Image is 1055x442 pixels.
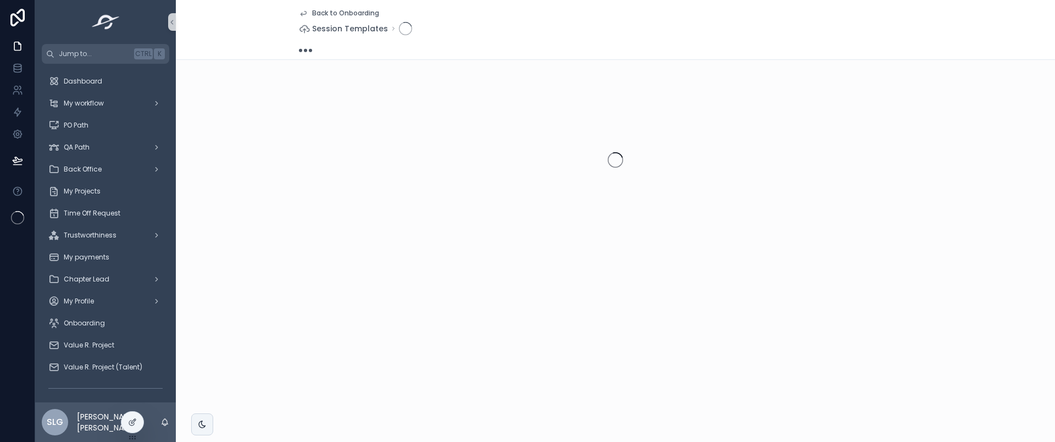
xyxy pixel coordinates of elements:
[35,64,176,402] div: scrollable content
[64,341,114,350] span: Value R. Project
[134,48,153,59] span: Ctrl
[42,137,169,157] a: QA Path
[42,44,169,64] button: Jump to...CtrlK
[42,71,169,91] a: Dashboard
[42,115,169,135] a: PO Path
[299,23,388,34] a: Session Templates
[64,209,120,218] span: Time Off Request
[64,363,142,372] span: Value R. Project (Talent)
[42,93,169,113] a: My workflow
[42,159,169,179] a: Back Office
[155,49,164,58] span: K
[42,203,169,223] a: Time Off Request
[64,143,90,152] span: QA Path
[64,121,88,130] span: PO Path
[312,23,388,34] span: Session Templates
[42,335,169,355] a: Value R. Project
[42,313,169,333] a: Onboarding
[312,9,379,18] span: Back to Onboarding
[64,99,104,108] span: My workflow
[64,319,105,328] span: Onboarding
[64,165,102,174] span: Back Office
[299,9,379,18] a: Back to Onboarding
[64,77,102,86] span: Dashboard
[42,357,169,377] a: Value R. Project (Talent)
[42,269,169,289] a: Chapter Lead
[64,297,94,306] span: My Profile
[64,275,109,284] span: Chapter Lead
[42,291,169,311] a: My Profile
[42,225,169,245] a: Trustworthiness
[77,411,160,433] p: [PERSON_NAME] [PERSON_NAME]
[47,416,63,429] span: SLG
[42,247,169,267] a: My payments
[64,187,101,196] span: My Projects
[64,253,109,262] span: My payments
[42,181,169,201] a: My Projects
[88,13,123,31] img: App logo
[59,49,130,58] span: Jump to...
[64,231,116,240] span: Trustworthiness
